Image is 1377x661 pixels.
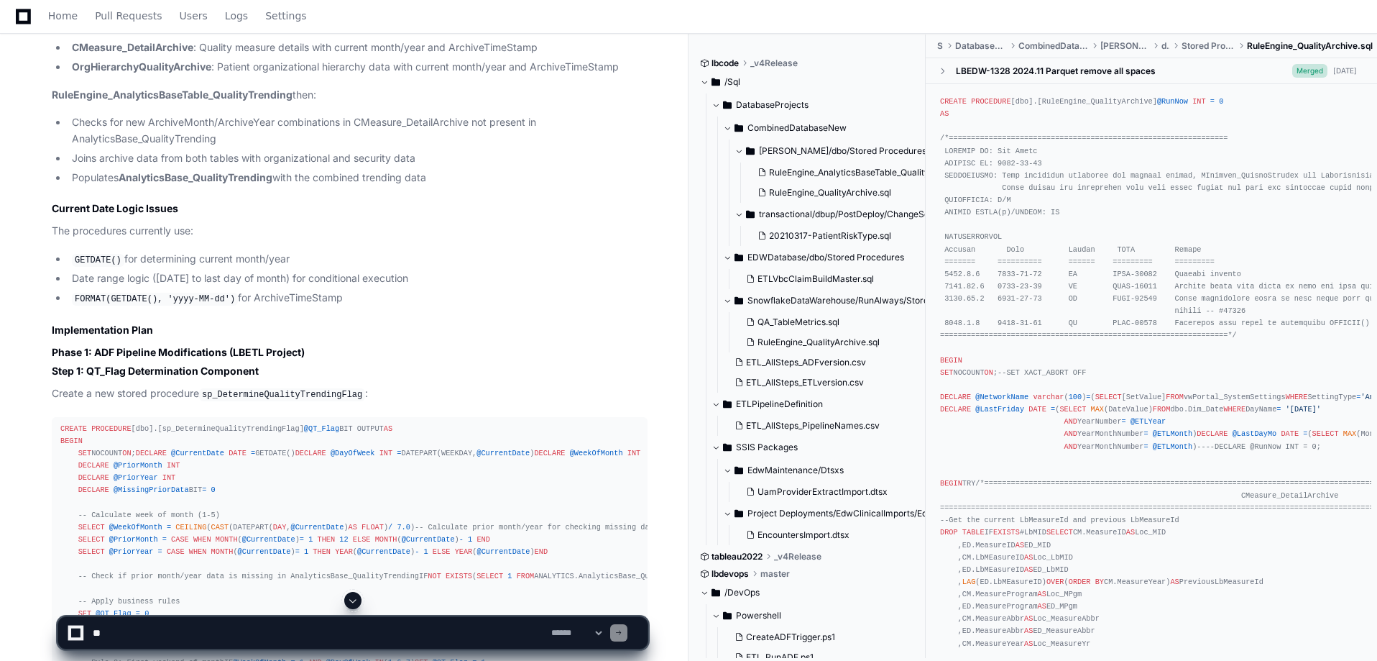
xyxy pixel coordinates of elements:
[752,163,952,183] button: RuleEngine_AnalyticsBaseTable_QualityTrending.sql
[109,547,154,556] span: @PriorYear
[1064,429,1077,438] span: AND
[423,547,428,556] span: 1
[747,252,904,263] span: EDWDatabase/dbo/Stored Procedures
[251,449,255,457] span: =
[1046,578,1064,586] span: OVER
[397,449,401,457] span: =
[940,405,971,414] span: DECLARE
[1286,405,1321,414] span: '[DATE]'
[711,551,763,562] span: tableau2022
[757,337,880,348] span: RuleEngine_QualityArchive.sql
[1143,429,1148,438] span: =
[740,332,929,352] button: RuleEngine_QualityArchive.sql
[627,449,640,457] span: INT
[747,508,938,519] span: Project Deployments/EdwClinicalImports/EdwClinicalImports
[1091,405,1104,414] span: MAX
[1143,442,1148,451] span: =
[52,87,648,104] p: then:
[1064,442,1077,451] span: AND
[729,416,918,436] button: ETL_AllSteps_PipelineNames.csv
[711,58,739,69] span: lbcode
[723,459,938,482] button: EdwMaintenance/Dtsxs
[68,251,648,268] li: for determining current month/year
[72,293,238,306] code: FORMAT(GETDATE(), 'yyyy-MM-dd')
[199,388,365,401] code: sp_DetermineQualityTrendingFlag
[52,364,648,378] h4: Step 1: QT_Flag Determination Component
[1166,393,1184,401] span: FROM
[940,528,958,537] span: DROP
[78,461,109,470] span: DECLARE
[985,368,993,377] span: ON
[114,473,158,482] span: @PriorYear
[304,424,339,433] span: @QT_Flag
[225,12,248,20] span: Logs
[971,97,1010,106] span: PROCEDURE
[711,393,926,416] button: ETLPipelineDefinition
[757,316,839,328] span: QA_TableMetrics.sql
[265,12,306,20] span: Settings
[962,528,985,537] span: TABLE
[993,528,1020,537] span: EXISTS
[114,486,189,494] span: @MissingPriorData
[517,572,535,580] span: FROM
[171,535,189,544] span: CASE
[759,145,926,157] span: [PERSON_NAME]/dbo/Stored Procedures
[723,289,938,312] button: SnowflakeDataWarehouse/RunAlways/StoredProcedures
[158,547,162,556] span: =
[746,206,755,223] svg: Directory
[1126,528,1135,537] span: AS
[308,535,313,544] span: 1
[1086,393,1090,401] span: =
[402,535,455,544] span: @CurrentDate
[114,461,162,470] span: @PriorMonth
[122,449,131,457] span: ON
[295,547,300,556] span: =
[570,449,623,457] span: @WeekOfMonth
[1153,429,1192,438] span: @ETLMonth
[119,171,272,183] strong: AnalyticsBase_QualityTrending
[349,523,357,532] span: AS
[189,547,207,556] span: WHEN
[1018,40,1089,52] span: CombinedDatabaseNew
[534,449,565,457] span: DECLARE
[375,535,397,544] span: MONTH
[1356,393,1360,401] span: =
[379,449,392,457] span: INT
[1281,429,1299,438] span: DATE
[757,529,849,541] span: EncountersImport.dtsx
[78,511,220,519] span: -- Calculate week of month (1-5)
[747,122,847,134] span: CombinedDatabaseNew
[193,535,211,544] span: WHEN
[229,449,247,457] span: DATE
[734,203,949,226] button: transactional/dbup/PostDeploy/ChangeScripts
[740,525,929,545] button: EncountersImport.dtsx
[1100,40,1150,52] span: [PERSON_NAME]
[734,462,743,479] svg: Directory
[468,535,472,544] span: 1
[975,405,1024,414] span: @LastFriday
[1016,541,1024,550] span: AS
[318,535,336,544] span: THEN
[1197,429,1228,438] span: DECLARE
[428,572,441,580] span: NOT
[1292,64,1327,78] span: Merged
[476,572,503,580] span: SELECT
[940,393,971,401] span: DECLARE
[52,223,648,240] p: The procedures currently use:
[746,420,880,432] span: ETL_AllSteps_PipelineNames.csv
[1343,429,1356,438] span: MAX
[723,117,938,140] button: CombinedDatabaseNew
[975,393,1028,401] span: @NetworkName
[211,523,229,532] span: CAST
[357,547,410,556] span: @CurrentDate
[769,167,979,178] span: RuleEngine_AnalyticsBaseTable_QualityTrending.sql
[723,96,732,114] svg: Directory
[78,523,105,532] span: SELECT
[734,505,743,522] svg: Directory
[711,73,720,91] svg: Directory
[711,568,749,580] span: lbdevops
[1095,578,1104,586] span: BY
[136,449,167,457] span: DECLARE
[175,523,206,532] span: CEILING
[216,535,238,544] span: MONTH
